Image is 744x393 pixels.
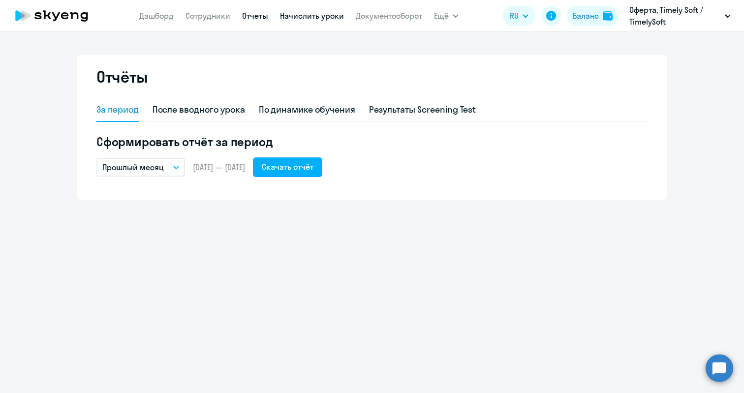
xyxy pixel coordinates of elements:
[503,6,535,26] button: RU
[139,11,174,21] a: Дашборд
[186,11,230,21] a: Сотрудники
[356,11,422,21] a: Документооборот
[573,10,599,22] div: Баланс
[102,161,164,173] p: Прошлый месяц
[510,10,519,22] span: RU
[280,11,344,21] a: Начислить уроки
[253,157,322,177] button: Скачать отчёт
[96,103,139,116] div: За период
[434,6,459,26] button: Ещё
[153,103,245,116] div: После вводного урока
[624,4,736,28] button: Оферта, Timely Soft / TimelySoft
[434,10,449,22] span: Ещё
[629,4,721,28] p: Оферта, Timely Soft / TimelySoft
[193,162,245,173] span: [DATE] — [DATE]
[242,11,268,21] a: Отчеты
[96,134,648,150] h5: Сформировать отчёт за период
[567,6,619,26] button: Балансbalance
[96,158,185,177] button: Прошлый месяц
[262,161,313,173] div: Скачать отчёт
[259,103,355,116] div: По динамике обучения
[96,67,148,87] h2: Отчёты
[603,11,613,21] img: balance
[369,103,476,116] div: Результаты Screening Test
